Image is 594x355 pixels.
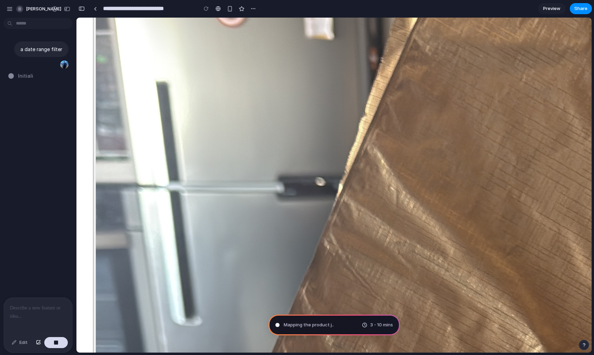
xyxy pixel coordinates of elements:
button: Share [570,3,592,14]
button: [PERSON_NAME] [13,3,72,15]
span: [PERSON_NAME] [26,6,61,12]
span: Preview [543,5,560,12]
span: 3 - 10 mins [370,322,393,328]
p: a date range filter [20,46,62,53]
span: Initiali [18,72,33,79]
span: Share [574,5,587,12]
a: Preview [538,3,566,14]
span: Mapping the product j .. [284,322,334,328]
